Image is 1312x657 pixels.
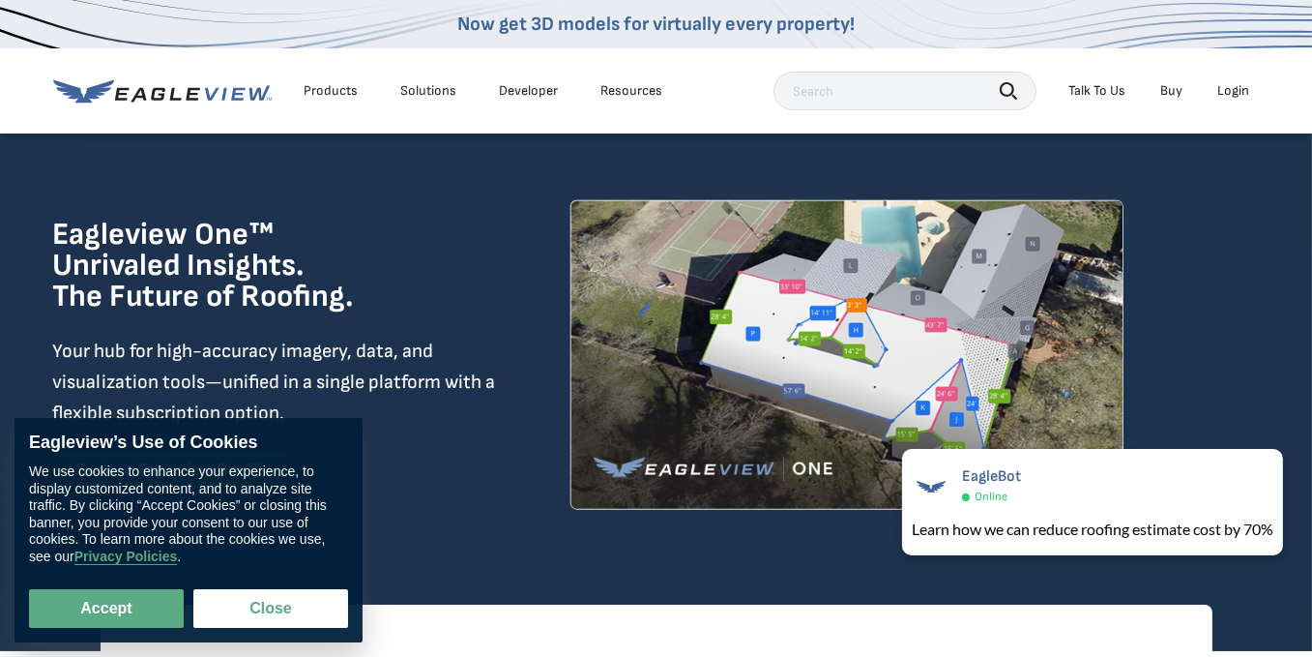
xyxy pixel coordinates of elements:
[29,589,184,628] button: Accept
[193,589,348,628] button: Close
[29,433,348,454] div: Eagleview’s Use of Cookies
[912,467,950,506] img: EagleBot
[1218,82,1250,100] div: Login
[773,72,1036,110] input: Search
[29,463,348,565] div: We use cookies to enhance your experience, to display customized content, and to analyze site tra...
[500,82,559,100] a: Developer
[457,13,855,36] a: Now get 3D models for virtually every property!
[1161,82,1183,100] a: Buy
[601,82,663,100] div: Resources
[912,518,1273,541] div: Learn how we can reduce roofing estimate cost by 70%
[962,467,1021,486] span: EagleBot
[74,549,178,565] a: Privacy Policies
[1069,82,1126,100] div: Talk To Us
[53,336,500,429] p: Your hub for high-accuracy imagery, data, and visualization tools—unified in a single platform wi...
[975,490,1007,504] span: Online
[401,82,457,100] div: Solutions
[305,82,359,100] div: Products
[53,220,452,313] h1: Eagleview One™ Unrivaled Insights. The Future of Roofing.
